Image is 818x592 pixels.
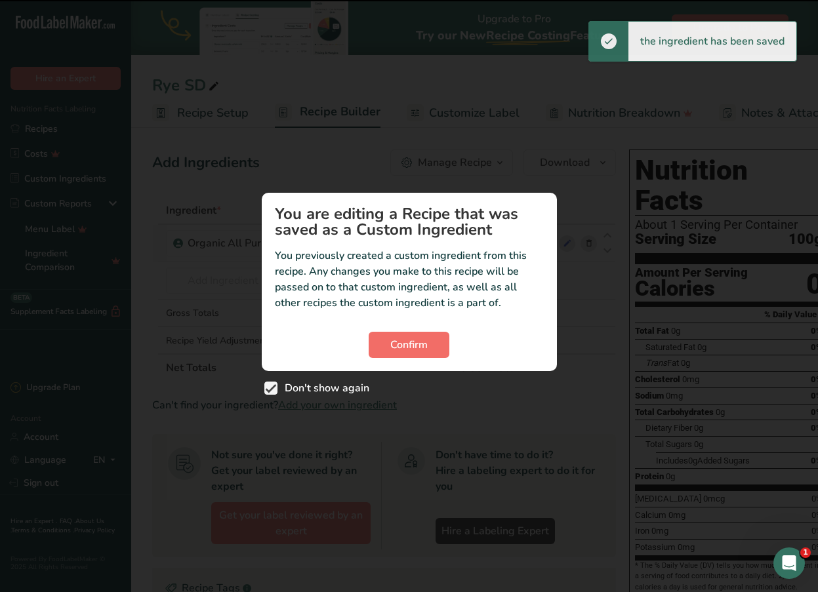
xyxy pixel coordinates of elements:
button: Confirm [369,332,449,358]
p: You previously created a custom ingredient from this recipe. Any changes you make to this recipe ... [275,248,544,311]
span: 1 [800,547,811,558]
iframe: Intercom live chat [773,547,805,579]
h1: You are editing a Recipe that was saved as a Custom Ingredient [275,206,544,237]
div: the ingredient has been saved [628,22,796,61]
span: Don't show again [277,382,369,395]
span: Confirm [390,337,428,353]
